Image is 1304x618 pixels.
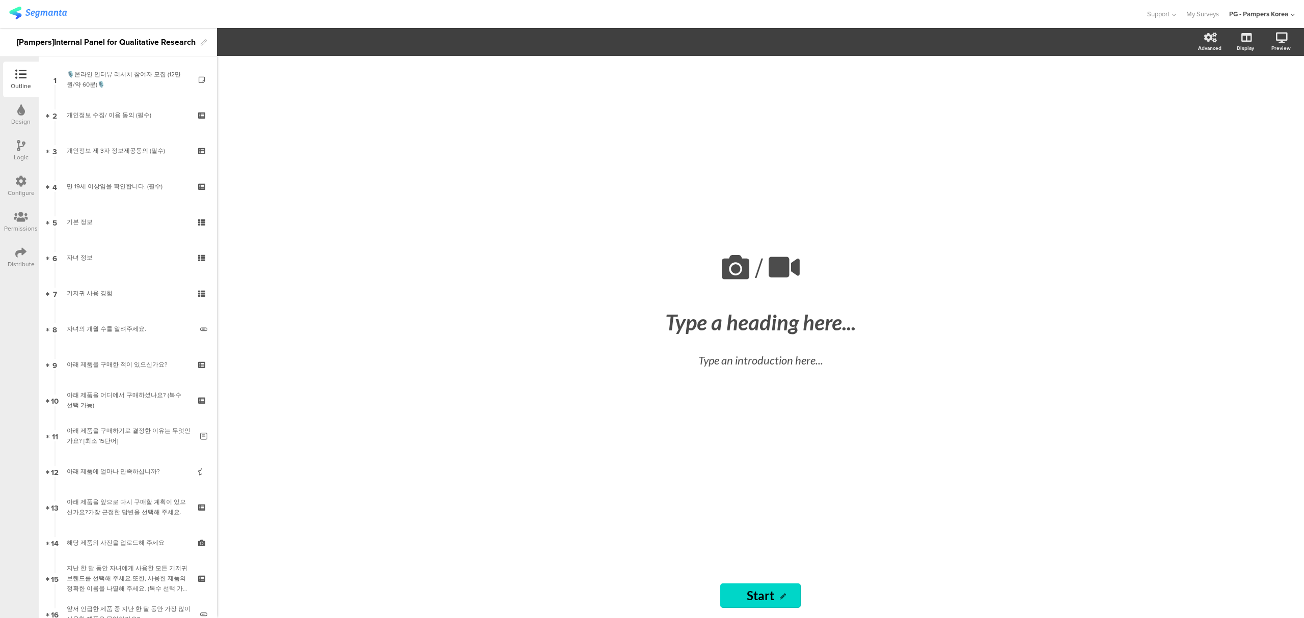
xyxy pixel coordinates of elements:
input: Start [720,583,801,608]
div: 개인정보 제 3자 정보제공동의 (필수) [67,146,188,156]
span: 4 [52,181,57,192]
span: 14 [51,537,59,548]
a: 9 아래 제품을 구매한 적이 있으신가요? [41,347,214,382]
div: Type an introduction here... [582,352,939,369]
span: 9 [52,359,57,370]
span: / [755,248,763,288]
span: 13 [51,501,59,513]
a: 3 개인정보 제 3자 정보제공동의 (필수) [41,133,214,168]
div: 기저귀 사용 경험 [67,288,188,298]
a: 11 아래 제품을 구매하기로 결정한 이유는 무엇인가요? [최소 15단어] [41,418,214,454]
div: 지난 한 달 동안 자녀에게 사용한 모든 기저귀 브랜드를 선택해 주세요.또한, 사용한 제품의 정확한 이름을 나열해 주세요. (복수 선택 가능) [67,563,188,594]
div: 자녀의 개월 수를 알려주세요. [67,324,193,334]
span: Support [1147,9,1170,19]
span: 8 [52,323,57,334]
div: 만 19세 이상임을 확인합니다. (필수) [67,181,188,191]
div: 아래 제품을 구매하기로 결정한 이유는 무엇인가요? [최소 15단어] [67,426,193,446]
div: Permissions [4,224,38,233]
span: 10 [51,395,59,406]
div: 아래 제품을 구매한 적이 있으신가요? [67,359,188,370]
a: 15 지난 한 달 동안 자녀에게 사용한 모든 기저귀 브랜드를 선택해 주세요.또한, 사용한 제품의 정확한 이름을 나열해 주세요. (복수 선택 가능) [41,560,214,596]
a: 1 🎙️온라인 인터뷰 리서치 참여자 모집 (12만원/약 60분)🎙️ [41,62,214,97]
a: 13 아래 제품을 앞으로 다시 구매할 계획이 있으신가요?가장 근접한 답변을 선택해 주세요. [41,489,214,525]
div: 아래 제품에 얼마나 만족하십니까? [67,466,188,476]
div: Logic [14,153,29,162]
div: 기본 정보 [67,217,188,227]
a: 10 아래 제품을 어디에서 구매하셨나요? (복수 선택 가능) [41,382,214,418]
a: 14 해당 제품의 사진을 업로드해 주세요 [41,525,214,560]
div: 아래 제품을 앞으로 다시 구매할 계획이 있으신가요?가장 근접한 답변을 선택해 주세요. [67,497,188,517]
a: 5 기본 정보 [41,204,214,240]
span: 7 [53,288,57,299]
div: 아래 제품을 어디에서 구매하셨나요? (복수 선택 가능) [67,390,188,410]
span: 5 [52,216,57,228]
a: 4 만 19세 이상임을 확인합니다. (필수) [41,168,214,204]
span: 15 [51,573,59,584]
a: 12 아래 제품에 얼마나 만족하십니까? [41,454,214,489]
a: 2 개인정보 수집/ 이용 동의 (필수) [41,97,214,133]
span: 11 [52,430,58,441]
span: 1 [53,74,57,85]
div: Preview [1271,44,1291,52]
div: 🎙️온라인 인터뷰 리서치 참여자 모집 (12만원/약 60분)🎙️ [67,69,188,90]
a: 8 자녀의 개월 수를 알려주세요. [41,311,214,347]
div: Type a heading here... [572,310,949,335]
div: PG - Pampers Korea [1229,9,1288,19]
img: segmanta logo [9,7,67,19]
div: [Pampers]Internal Panel for Qualitative Research [17,34,196,50]
span: 2 [52,109,57,121]
div: 자녀 정보 [67,252,188,263]
div: Distribute [8,260,35,269]
div: Outline [11,81,31,91]
a: 7 기저귀 사용 경험 [41,275,214,311]
span: 3 [52,145,57,156]
span: 6 [52,252,57,263]
span: 12 [51,466,59,477]
div: Advanced [1198,44,1221,52]
div: Display [1237,44,1254,52]
div: Configure [8,188,35,198]
a: 6 자녀 정보 [41,240,214,275]
div: 해당 제품의 사진을 업로드해 주세요 [67,538,188,548]
div: Design [11,117,31,126]
div: 개인정보 수집/ 이용 동의 (필수) [67,110,188,120]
